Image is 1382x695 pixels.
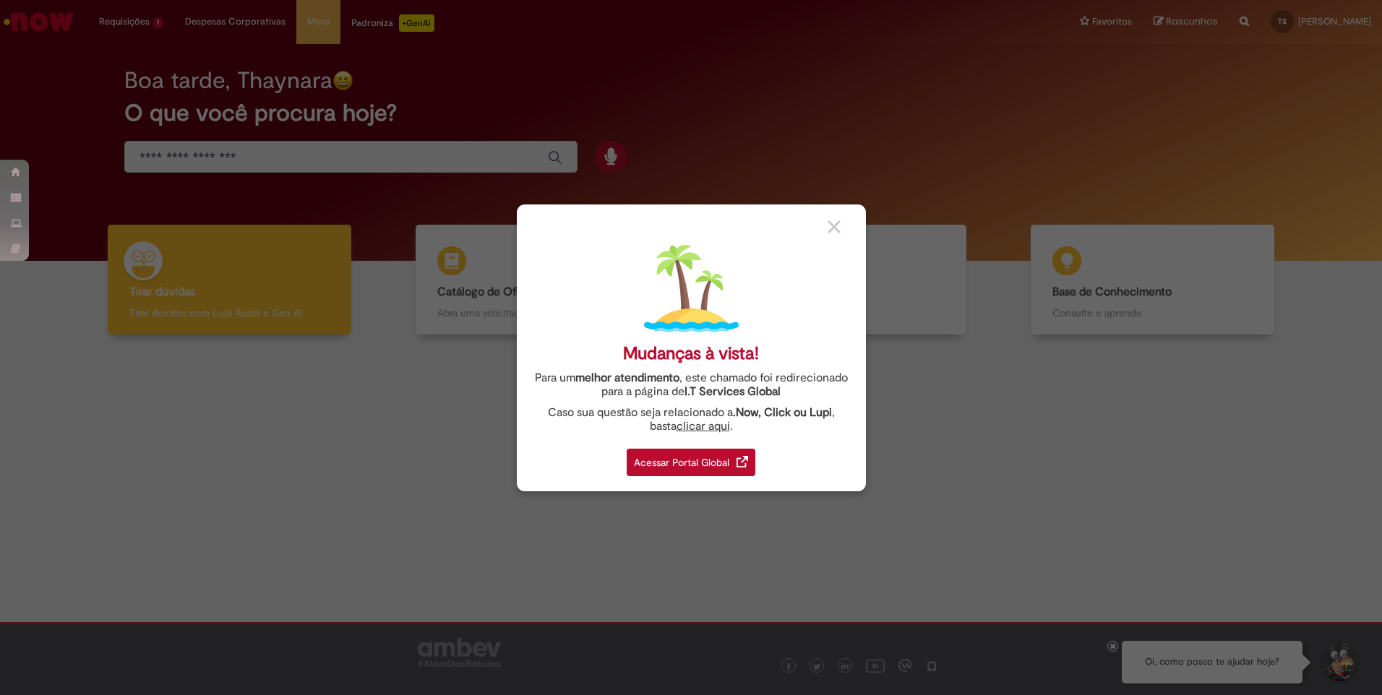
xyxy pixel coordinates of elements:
[677,411,730,433] a: clicar aqui
[623,343,759,364] div: Mudanças à vista!
[528,371,855,399] div: Para um , este chamado foi redirecionado para a página de
[627,449,755,476] div: Acessar Portal Global
[528,406,855,433] div: Caso sua questão seja relacionado a , basta .
[828,220,841,233] img: close_button_grey.png
[575,371,679,385] strong: melhor atendimento
[737,456,748,467] img: redirect_link.png
[733,405,832,420] strong: .Now, Click ou Lupi
[627,441,755,476] a: Acessar Portal Global
[684,376,781,399] a: I.T Services Global
[644,241,739,336] img: island.png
